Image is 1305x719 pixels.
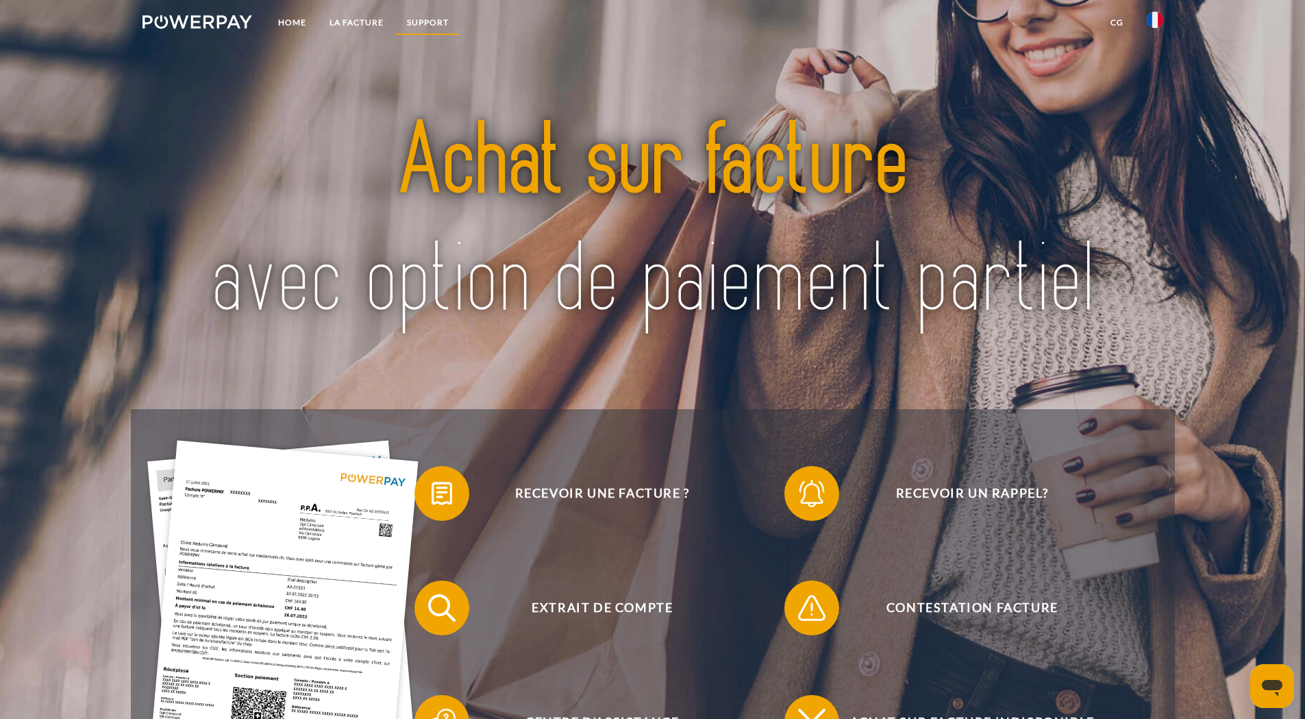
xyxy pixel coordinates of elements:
[795,591,829,625] img: qb_warning.svg
[425,476,459,511] img: qb_bill.svg
[434,466,770,521] span: Recevoir une facture ?
[142,15,253,29] img: logo-powerpay-white.svg
[395,10,460,35] a: Support
[414,466,771,521] button: Recevoir une facture ?
[425,591,459,625] img: qb_search.svg
[1250,664,1294,708] iframe: Bouton de lancement de la fenêtre de messagerie
[795,476,829,511] img: qb_bell.svg
[434,581,770,635] span: Extrait de compte
[414,581,771,635] button: Extrait de compte
[804,466,1140,521] span: Recevoir un rappel?
[784,581,1141,635] button: Contestation Facture
[784,466,1141,521] button: Recevoir un rappel?
[1099,10,1135,35] a: CG
[1147,12,1163,28] img: fr
[266,10,318,35] a: Home
[804,581,1140,635] span: Contestation Facture
[318,10,395,35] a: LA FACTURE
[192,72,1113,372] img: title-powerpay_fr.svg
